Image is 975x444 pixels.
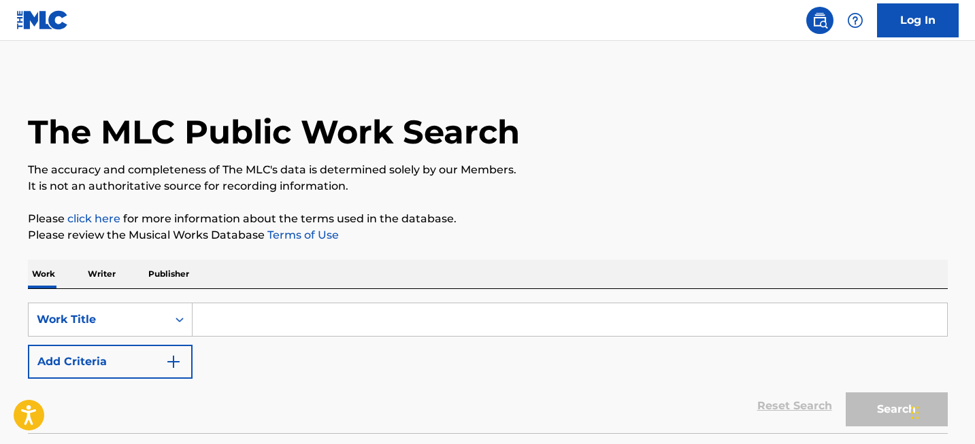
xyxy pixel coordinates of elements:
[877,3,959,37] a: Log In
[806,7,833,34] a: Public Search
[907,379,975,444] iframe: Chat Widget
[911,392,919,433] div: Glisser
[907,379,975,444] div: Widget de chat
[16,10,69,30] img: MLC Logo
[67,212,120,225] a: click here
[28,162,948,178] p: The accuracy and completeness of The MLC's data is determined solely by our Members.
[28,345,193,379] button: Add Criteria
[28,227,948,243] p: Please review the Musical Works Database
[847,12,863,29] img: help
[84,260,120,288] p: Writer
[812,12,828,29] img: search
[28,178,948,194] p: It is not an authoritative source for recording information.
[842,7,869,34] div: Help
[144,260,193,288] p: Publisher
[28,211,948,227] p: Please for more information about the terms used in the database.
[28,303,948,433] form: Search Form
[28,260,59,288] p: Work
[165,354,182,370] img: 9d2ae6d4665cec9f34b9.svg
[265,228,339,241] a: Terms of Use
[28,112,520,152] h1: The MLC Public Work Search
[37,311,159,328] div: Work Title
